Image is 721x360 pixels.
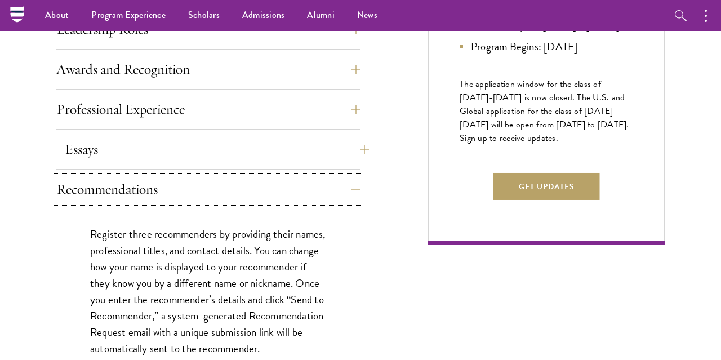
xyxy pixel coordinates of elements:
[460,77,629,145] span: The application window for the class of [DATE]-[DATE] is now closed. The U.S. and Global applicat...
[460,38,633,55] li: Program Begins: [DATE]
[56,96,360,123] button: Professional Experience
[493,173,600,200] button: Get Updates
[65,136,369,163] button: Essays
[56,56,360,83] button: Awards and Recognition
[56,176,360,203] button: Recommendations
